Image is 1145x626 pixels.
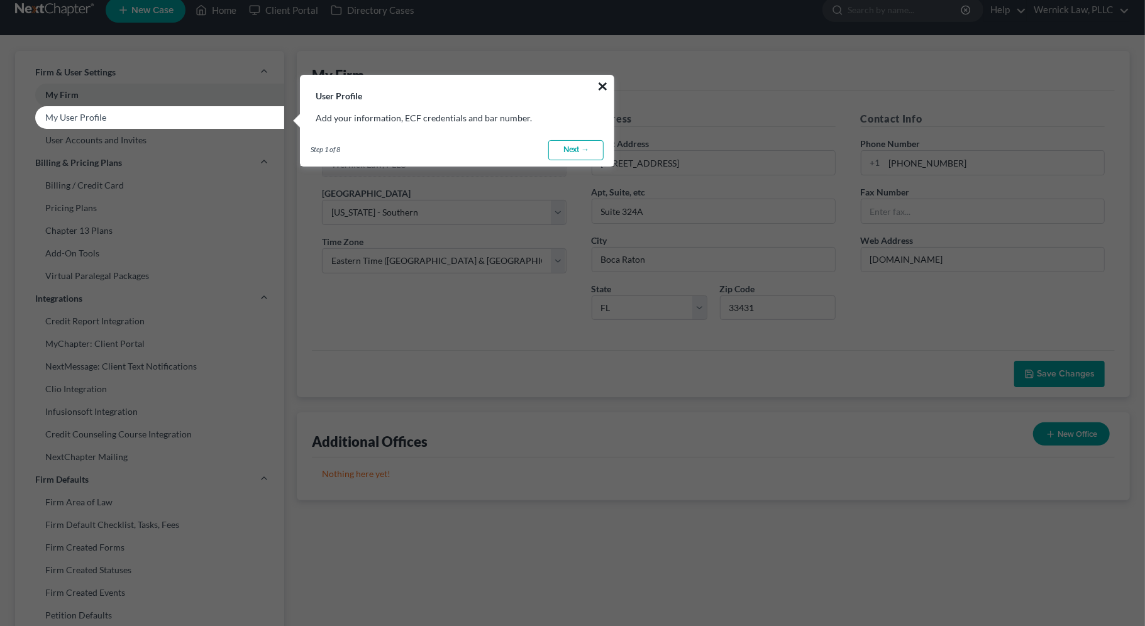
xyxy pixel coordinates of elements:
[15,106,284,129] a: My User Profile
[597,76,609,96] button: ×
[311,145,340,155] span: Step 1 of 8
[301,75,614,102] h3: User Profile
[316,112,599,124] p: Add your information, ECF credentials and bar number.
[548,140,604,160] a: Next →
